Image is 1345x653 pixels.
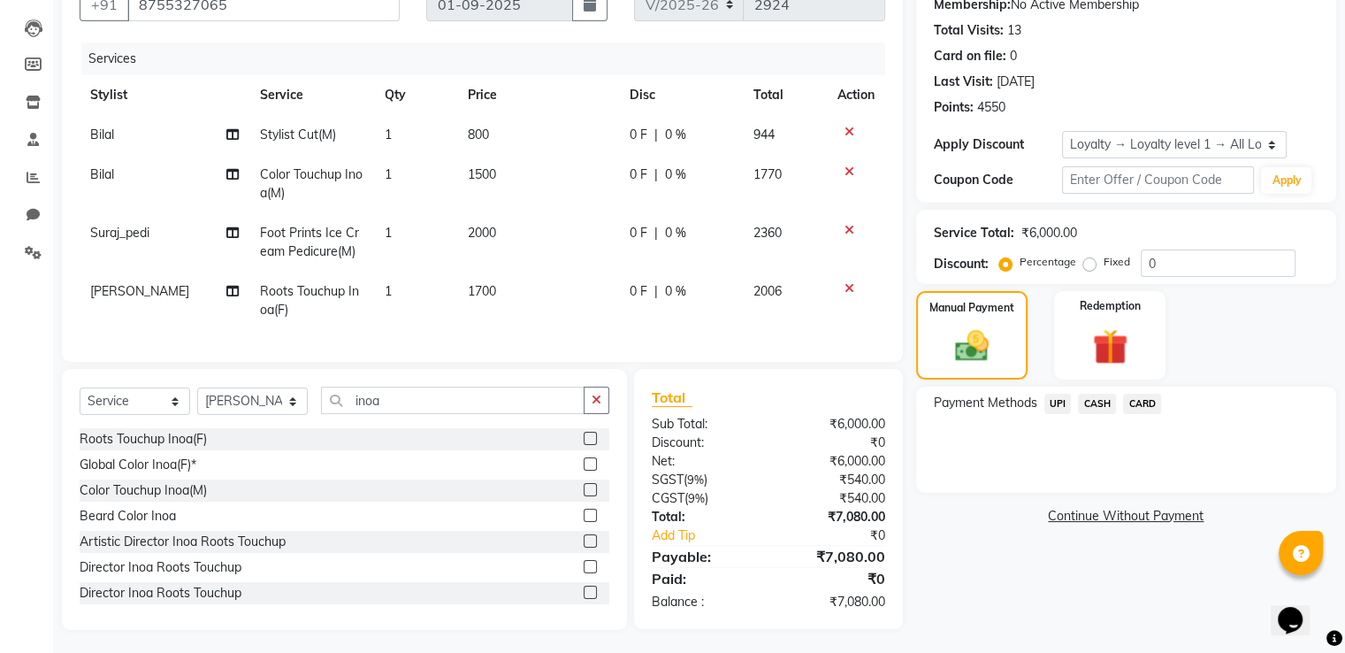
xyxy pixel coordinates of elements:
span: Color Touchup Inoa(M) [260,166,363,201]
span: Bilal [90,127,114,142]
div: Sub Total: [638,415,768,434]
span: | [654,165,658,184]
div: ₹7,080.00 [768,593,898,611]
span: 1 [385,127,392,142]
span: Suraj_pedi [90,225,149,241]
div: 13 [1007,21,1021,40]
input: Enter Offer / Coupon Code [1062,166,1255,194]
th: Stylist [80,75,249,115]
span: CASH [1078,394,1116,414]
div: ₹6,000.00 [768,415,898,434]
th: Price [457,75,619,115]
span: 0 % [665,165,686,184]
div: Payable: [638,546,768,567]
span: Foot Prints Ice Cream Pedicure(M) [260,225,359,259]
div: Discount: [638,434,768,452]
span: 2006 [753,283,782,299]
input: Search or Scan [321,387,585,414]
span: 2360 [753,225,782,241]
div: Total: [638,508,768,526]
div: Points: [934,98,974,117]
img: _cash.svg [944,326,999,365]
span: UPI [1044,394,1072,414]
span: 1700 [468,283,496,299]
th: Disc [619,75,743,115]
div: Card on file: [934,47,1006,65]
div: ₹6,000.00 [1021,224,1077,242]
label: Redemption [1080,298,1141,314]
span: CARD [1123,394,1161,414]
span: CGST [652,490,684,506]
div: ₹0 [768,434,898,452]
span: 0 F [630,165,647,184]
th: Service [249,75,374,115]
span: | [654,224,658,242]
div: Services [81,42,898,75]
button: Apply [1261,167,1311,194]
img: _gift.svg [1081,325,1139,369]
span: 0 % [665,126,686,144]
div: Apply Discount [934,135,1062,154]
span: Bilal [90,166,114,182]
label: Manual Payment [929,300,1014,316]
span: Roots Touchup Inoa(F) [260,283,359,318]
div: Discount: [934,255,989,273]
div: [DATE] [997,73,1035,91]
div: Director Inoa Roots Touchup [80,558,241,577]
span: [PERSON_NAME] [90,283,189,299]
div: Service Total: [934,224,1014,242]
div: ₹7,080.00 [768,508,898,526]
span: 1500 [468,166,496,182]
div: ( ) [638,489,768,508]
div: Director Inoa Roots Touchup [80,584,241,603]
div: Roots Touchup Inoa(F) [80,430,207,449]
span: 0 F [630,126,647,144]
div: Last Visit: [934,73,993,91]
div: ₹7,080.00 [768,546,898,567]
span: 2000 [468,225,496,241]
div: Net: [638,452,768,471]
th: Action [827,75,885,115]
span: 0 F [630,282,647,301]
iframe: chat widget [1271,582,1327,635]
div: Paid: [638,568,768,589]
div: ( ) [638,471,768,489]
span: 800 [468,127,489,142]
span: 1 [385,283,392,299]
span: Stylist Cut(M) [260,127,336,142]
div: Coupon Code [934,171,1062,189]
span: 1 [385,225,392,241]
div: Global Color Inoa(F)* [80,456,196,474]
span: 0 F [630,224,647,242]
span: Payment Methods [934,394,1037,412]
span: 944 [753,127,775,142]
span: 1 [385,166,392,182]
th: Total [743,75,827,115]
div: 0 [1010,47,1017,65]
span: Total [652,388,692,407]
a: Add Tip [638,526,790,545]
span: 1770 [753,166,782,182]
div: ₹0 [768,568,898,589]
div: ₹0 [790,526,898,545]
a: Continue Without Payment [920,507,1333,526]
th: Qty [374,75,457,115]
div: ₹6,000.00 [768,452,898,471]
span: | [654,126,658,144]
span: SGST [652,472,684,488]
label: Fixed [1104,254,1130,270]
span: | [654,282,658,301]
div: ₹540.00 [768,471,898,489]
span: 0 % [665,224,686,242]
div: 4550 [977,98,1005,117]
div: Total Visits: [934,21,1004,40]
label: Percentage [1020,254,1076,270]
div: Beard Color Inoa [80,507,176,526]
div: ₹540.00 [768,489,898,508]
div: Artistic Director Inoa Roots Touchup [80,533,286,551]
div: Balance : [638,593,768,611]
span: 0 % [665,282,686,301]
div: Color Touchup Inoa(M) [80,481,207,500]
span: 9% [687,472,704,487]
span: 9% [688,491,705,505]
